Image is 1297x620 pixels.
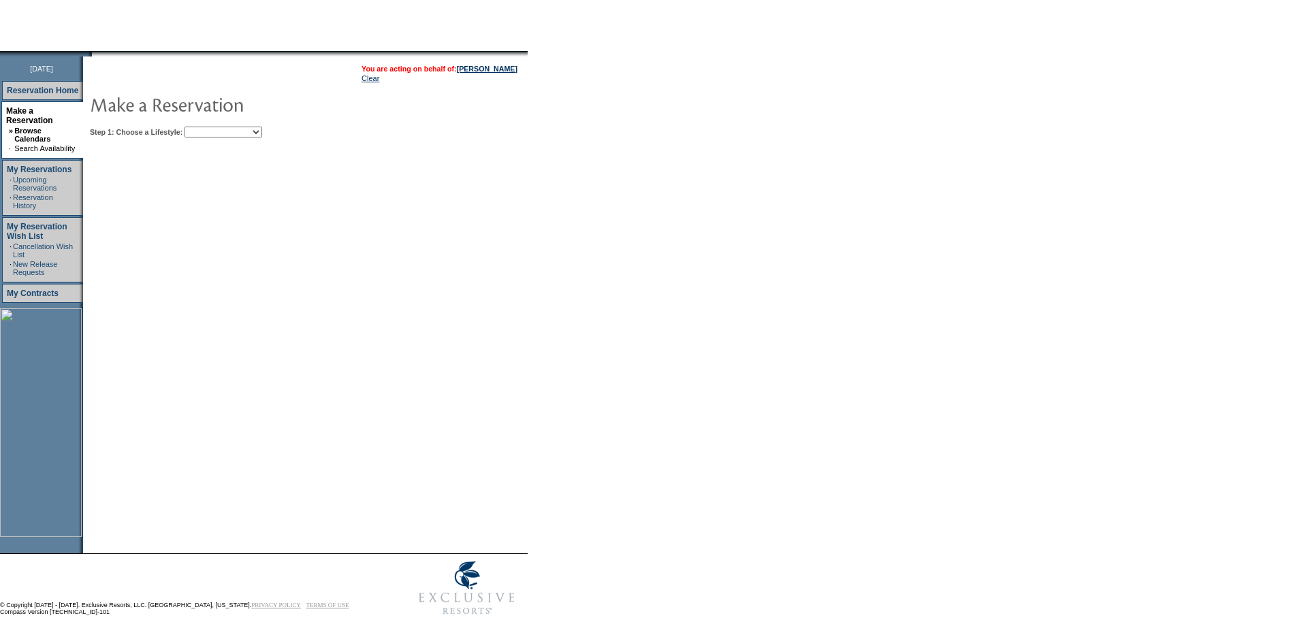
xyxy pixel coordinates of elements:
[251,602,301,608] a: PRIVACY POLICY
[10,193,12,210] td: ·
[87,51,92,56] img: promoShadowLeftCorner.gif
[7,165,71,174] a: My Reservations
[7,289,59,298] a: My Contracts
[92,51,93,56] img: blank.gif
[14,127,50,143] a: Browse Calendars
[90,91,362,118] img: pgTtlMakeReservation.gif
[6,106,53,125] a: Make a Reservation
[9,127,13,135] b: »
[14,144,75,152] a: Search Availability
[10,260,12,276] td: ·
[457,65,517,73] a: [PERSON_NAME]
[13,260,57,276] a: New Release Requests
[9,144,13,152] td: ·
[7,222,67,241] a: My Reservation Wish List
[30,65,53,73] span: [DATE]
[13,242,73,259] a: Cancellation Wish List
[306,602,349,608] a: TERMS OF USE
[90,128,182,136] b: Step 1: Choose a Lifestyle:
[362,74,379,82] a: Clear
[10,242,12,259] td: ·
[362,65,517,73] span: You are acting on behalf of:
[7,86,78,95] a: Reservation Home
[10,176,12,192] td: ·
[13,176,57,192] a: Upcoming Reservations
[13,193,53,210] a: Reservation History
